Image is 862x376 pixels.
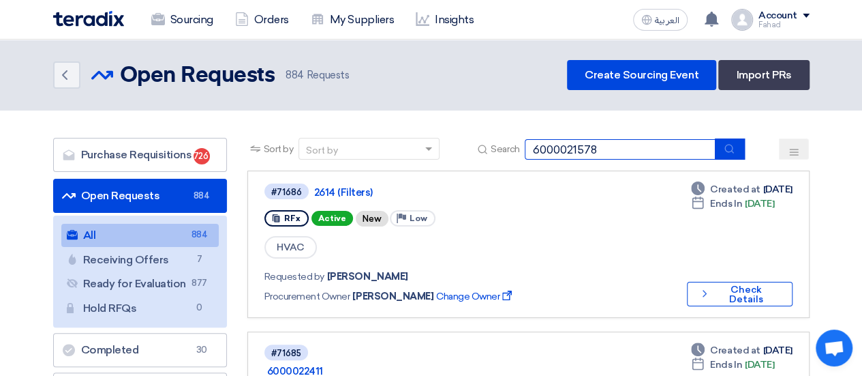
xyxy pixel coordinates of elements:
span: Requests [286,68,349,83]
a: Insights [405,5,484,35]
span: Created at [710,182,760,197]
h2: Open Requests [120,62,275,89]
div: #71686 [271,188,302,197]
a: All [61,224,219,247]
a: Completed30 [53,333,227,367]
a: 2614 (Filters) [314,186,655,199]
div: Account [758,10,797,22]
span: 30 [194,343,210,357]
span: 884 [194,189,210,203]
button: العربية [633,9,688,31]
span: 884 [286,69,304,81]
div: New [356,211,388,227]
div: Sort by [306,143,338,158]
div: [DATE] [691,197,774,211]
div: #71685 [271,349,301,358]
span: العربية [655,16,679,25]
a: Purchase Requisitions726 [53,138,227,172]
span: Created at [710,343,760,358]
span: [PERSON_NAME] [352,289,433,304]
span: [PERSON_NAME] [327,270,408,284]
a: Receiving Offers [61,248,219,272]
span: RFx [284,214,301,223]
a: Hold RFQs [61,297,219,320]
span: Procurement Owner [264,289,350,304]
div: Open chat [816,330,852,366]
a: My Suppliers [300,5,405,35]
span: 7 [191,252,208,267]
div: [DATE] [691,343,792,358]
button: Check Details [687,282,792,306]
span: HVAC [264,236,317,259]
span: 884 [191,228,208,242]
span: 726 [194,148,210,164]
span: Requested by [264,270,324,284]
img: Teradix logo [53,11,124,27]
a: Orders [224,5,300,35]
input: Search by title or reference number [525,139,715,160]
span: 877 [191,276,208,291]
span: Change Owner [436,289,514,304]
div: Fahad [758,21,810,29]
a: Open Requests884 [53,179,227,213]
a: Import PRs [718,60,809,90]
span: Ends In [710,358,742,372]
span: Low [410,214,427,223]
span: Sort by [264,142,294,156]
span: Active [311,211,353,226]
span: 0 [191,301,208,315]
a: Ready for Evaluation [61,272,219,295]
div: [DATE] [691,358,774,372]
span: Search [491,142,519,156]
img: profile_test.png [731,9,753,31]
a: Create Sourcing Event [567,60,716,90]
span: Ends In [710,197,742,211]
a: Sourcing [140,5,224,35]
div: [DATE] [691,182,792,197]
